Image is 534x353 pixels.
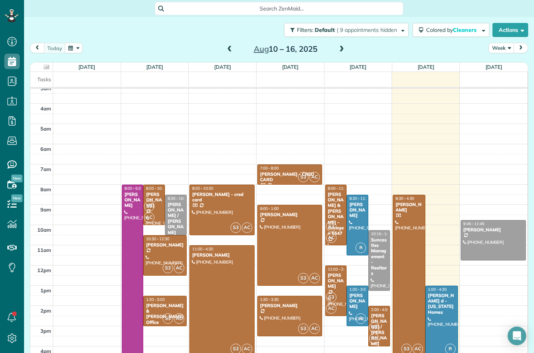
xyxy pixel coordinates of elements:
[350,64,366,70] a: [DATE]
[124,192,141,208] div: [PERSON_NAME]
[37,247,51,253] span: 11am
[174,263,184,273] span: AC
[37,227,51,233] span: 10am
[146,186,167,191] span: 8:00 - 10:00
[371,313,388,346] div: [PERSON_NAME] / [PERSON_NAME]
[413,23,489,37] button: Colored byCleaners
[254,44,269,54] span: Aug
[309,323,320,334] span: AC
[40,166,51,172] span: 7am
[144,201,154,211] span: S3
[349,293,366,309] div: [PERSON_NAME]
[395,196,414,201] span: 8:30 - 4:30
[298,273,309,283] span: S3
[297,26,313,33] span: Filters:
[428,293,456,315] div: [PERSON_NAME] d - [US_STATE] Homes
[418,64,434,70] a: [DATE]
[242,222,252,233] span: AC
[168,196,189,201] span: 8:30 - 10:30
[428,287,447,292] span: 1:00 - 4:30
[298,323,309,334] span: S3
[508,327,526,345] div: Open Intercom Messenger
[337,26,397,33] span: | 9 appointments hidden
[328,267,349,272] span: 12:00 - 2:30
[30,43,45,53] button: prev
[453,26,478,33] span: Cleaners
[485,64,502,70] a: [DATE]
[174,313,184,324] span: AC
[78,64,95,70] a: [DATE]
[355,313,366,324] span: R
[260,166,279,171] span: 7:00 - 8:00
[237,45,334,53] h2: 10 – 16, 2025
[463,227,524,232] div: [PERSON_NAME]
[260,171,320,183] div: [PERSON_NAME] - CRED CARD
[146,297,165,302] span: 1:30 - 3:00
[146,242,184,248] div: [PERSON_NAME]
[40,287,51,294] span: 1pm
[489,43,514,53] button: Week
[284,23,409,37] button: Filters: Default | 9 appointments hidden
[40,146,51,152] span: 6am
[11,194,23,202] span: New
[146,64,163,70] a: [DATE]
[192,192,252,203] div: [PERSON_NAME] - cred card
[125,186,143,191] span: 8:00 - 5:30
[40,186,51,192] span: 8am
[328,192,345,236] div: [PERSON_NAME] & [PERSON_NAME] - Garagen 6547
[369,334,380,344] span: AC
[40,328,51,334] span: 3pm
[11,175,23,182] span: New
[163,313,173,324] span: S3
[326,232,336,243] span: AC
[349,202,366,218] div: [PERSON_NAME]
[326,292,336,302] span: S3
[192,246,213,252] span: 11:00 - 4:30
[463,221,484,226] span: 9:45 - 11:45
[371,307,390,312] span: 2:00 - 4:00
[146,192,163,208] div: [PERSON_NAME]
[260,303,320,308] div: [PERSON_NAME]
[282,64,299,70] a: [DATE]
[309,273,320,283] span: AC
[192,252,252,258] div: [PERSON_NAME]
[369,322,380,333] span: S3
[167,202,184,235] div: [PERSON_NAME] / [PERSON_NAME]
[231,222,241,233] span: S3
[326,221,336,232] span: S3
[37,76,51,82] span: Tasks
[309,172,320,182] span: AC
[260,206,279,211] span: 9:00 - 1:00
[513,43,528,53] button: next
[37,267,51,273] span: 12pm
[395,202,423,213] div: [PERSON_NAME]
[349,196,370,201] span: 8:30 - 11:30
[260,212,320,217] div: [PERSON_NAME]
[163,263,173,273] span: S3
[40,126,51,132] span: 5am
[355,243,366,253] span: R
[40,206,51,213] span: 9am
[371,231,392,236] span: 10:15 - 1:15
[260,297,279,302] span: 1:30 - 3:30
[192,186,213,191] span: 8:00 - 10:30
[146,303,184,336] div: [PERSON_NAME] & [PERSON_NAME] Office [PERSON_NAME] And Newmam
[371,237,388,276] div: Suncastles Management - Realtors
[40,308,51,314] span: 2pm
[280,23,409,37] a: Filters: Default | 9 appointments hidden
[44,43,66,53] button: today
[144,212,154,223] span: AC
[214,64,231,70] a: [DATE]
[492,23,528,37] button: Actions
[328,186,349,191] span: 8:00 - 11:00
[328,273,345,289] div: [PERSON_NAME]
[426,26,479,33] span: Colored by
[40,105,51,112] span: 4am
[315,26,335,33] span: Default
[146,236,169,241] span: 10:30 - 12:30
[326,303,336,314] span: AC
[349,287,368,292] span: 1:00 - 3:00
[298,172,309,182] span: S3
